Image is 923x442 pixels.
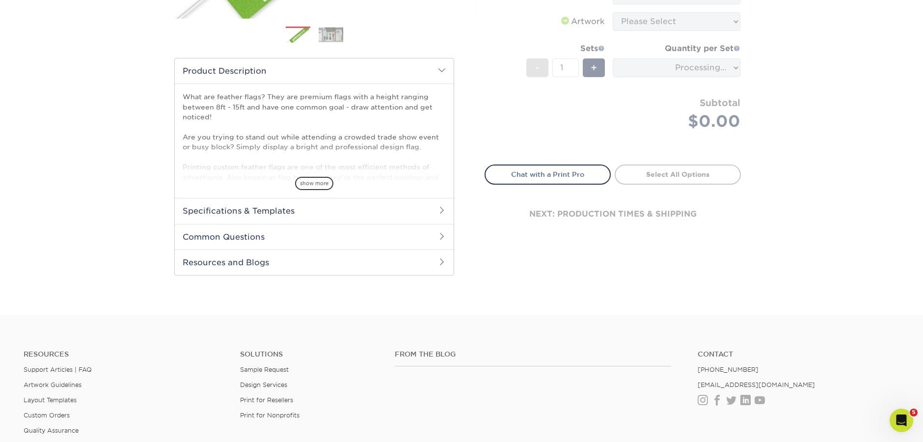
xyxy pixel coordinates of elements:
a: [PHONE_NUMBER] [698,366,759,373]
a: [EMAIL_ADDRESS][DOMAIN_NAME] [698,381,815,388]
a: Contact [698,350,899,359]
h2: Specifications & Templates [175,198,454,223]
a: Artwork Guidelines [24,381,81,388]
span: 5 [910,409,918,416]
a: Support Articles | FAQ [24,366,92,373]
a: Print for Resellers [240,396,293,404]
h2: Resources and Blogs [175,249,454,275]
h4: From the Blog [395,350,671,359]
a: Select All Options [615,165,741,184]
iframe: Google Customer Reviews [2,412,83,439]
a: Design Services [240,381,287,388]
span: show more [295,177,333,190]
a: Print for Nonprofits [240,412,299,419]
h2: Product Description [175,58,454,83]
div: next: production times & shipping [485,185,741,244]
img: Flags 01 [286,27,310,44]
a: Layout Templates [24,396,77,404]
p: What are feather flags? They are premium flags with a height ranging between 8ft - 15ft and have ... [183,92,446,332]
h4: Solutions [240,350,380,359]
a: Sample Request [240,366,289,373]
h2: Common Questions [175,224,454,249]
img: Flags 02 [319,27,343,42]
iframe: Intercom live chat [890,409,913,432]
a: Chat with a Print Pro [485,165,611,184]
h4: Resources [24,350,225,359]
